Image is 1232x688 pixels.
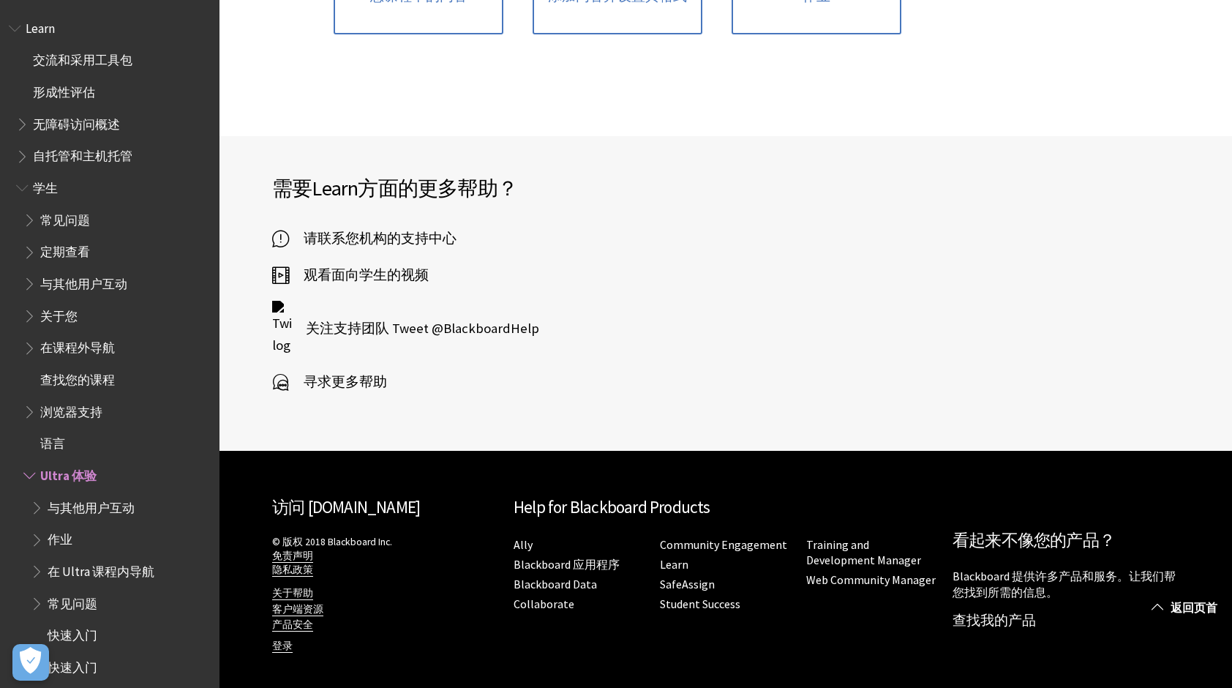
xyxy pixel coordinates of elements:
span: Learn [26,16,55,36]
span: 关于您 [40,304,78,324]
span: 观看面向学生的视频 [289,264,429,286]
a: Learn [660,557,688,572]
span: 作业 [48,528,72,547]
span: 语言 [40,432,65,452]
span: 查找您的课程 [40,367,115,387]
a: Twitter logo 关注支持团队 Tweet @BlackboardHelp [272,301,539,356]
span: 自托管和主机托管 [33,144,132,164]
span: 与其他用户互动 [48,496,135,515]
p: © 版权 2018 Blackboard Inc. [272,535,499,577]
a: 观看面向学生的视频 [272,264,429,286]
a: 访问 [DOMAIN_NAME] [272,496,420,517]
a: Ally [514,537,533,553]
span: Ultra 体验 [40,463,97,483]
a: Blackboard Data [514,577,597,592]
span: 定期查看 [40,240,90,260]
span: 与其他用户互动 [40,272,127,291]
a: Community Engagement [660,537,787,553]
a: 寻求更多帮助 [272,371,387,393]
span: Learn [312,175,358,201]
a: 请联系您机构的支持中心 [272,228,457,250]
span: 常见问题 [48,591,97,611]
span: 快速入门 [48,655,97,675]
a: Student Success [660,597,740,612]
span: 形成性评估 [33,80,95,100]
span: 交流和采用工具包 [33,48,132,68]
a: 产品安全 [272,618,313,632]
span: 关注支持团队 Tweet @BlackboardHelp [291,318,539,340]
a: 查找我的产品 [953,612,1036,629]
a: 隐私政策 [272,564,313,577]
a: Web Community Manager [806,572,936,588]
a: Training and Development Manager [806,537,921,568]
a: 登录 [272,640,293,653]
a: SafeAssign [660,577,715,592]
span: 快速入门 [48,623,97,643]
h2: Help for Blackboard Products [514,495,938,520]
a: 客户端资源 [272,603,323,616]
span: 学生 [33,176,58,195]
img: Twitter logo [272,301,291,356]
a: 返回页首 [1141,594,1232,621]
button: Open Preferences [12,644,49,681]
span: 在 Ultra 课程内导航 [48,559,154,579]
span: 常见问题 [40,208,90,228]
a: 免责声明 [272,550,313,563]
h2: 需要 方面的更多帮助？ [272,173,726,203]
a: Blackboard 应用程序 [514,557,620,572]
a: 关于帮助 [272,587,313,600]
span: 寻求更多帮助 [289,371,387,393]
span: 无障碍访问概述 [33,112,120,132]
p: Blackboard 提供许多产品和服务。让我们帮您找到所需的信息。 [953,568,1179,601]
span: 请联系您机构的支持中心 [289,228,457,250]
span: 在课程外导航 [40,336,115,356]
h2: 看起来不像您的产品？ [953,528,1179,553]
span: 浏览器支持 [40,400,102,419]
a: Collaborate [514,597,574,612]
